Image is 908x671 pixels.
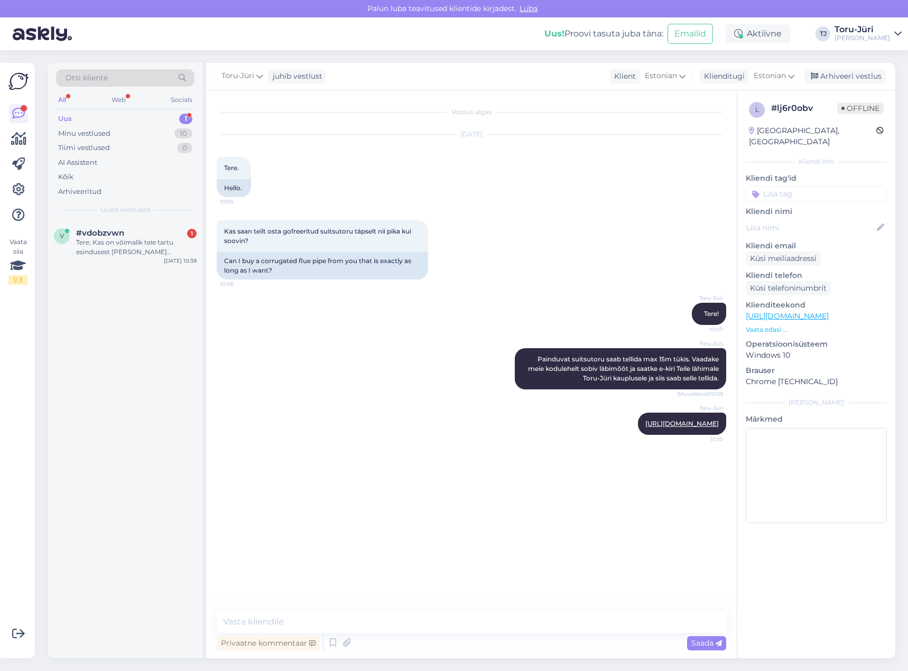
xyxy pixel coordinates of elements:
[101,205,150,215] span: Uued vestlused
[221,70,254,82] span: Toru-Jüri
[746,414,887,425] p: Märkmed
[58,157,97,168] div: AI Assistent
[220,198,260,206] span: 10:05
[746,173,887,184] p: Kliendi tag'id
[816,26,830,41] div: TJ
[76,228,124,238] span: #vdobzvwn
[544,29,564,39] b: Uus!
[726,24,790,43] div: Aktiivne
[58,187,101,197] div: Arhiveeritud
[668,24,713,44] button: Emailid
[58,114,72,124] div: Uus
[677,390,723,398] span: (Muudetud) 10:09
[746,270,887,281] p: Kliendi telefon
[169,93,194,107] div: Socials
[217,252,428,279] div: Can I buy a corrugated flue pipe from you that is exactly as long as I want?
[691,638,722,648] span: Saada
[746,365,887,376] p: Brauser
[700,71,745,82] div: Klienditugi
[746,339,887,350] p: Operatsioonisüsteem
[645,420,719,427] a: [URL][DOMAIN_NAME]
[835,25,890,34] div: Toru-Jüri
[683,340,723,348] span: Toru-Jüri
[174,128,192,139] div: 10
[746,376,887,387] p: Chrome [TECHNICAL_ID]
[58,128,110,139] div: Minu vestlused
[754,70,786,82] span: Estonian
[683,325,723,333] span: 10:07
[771,102,837,115] div: # lj6r0obv
[8,275,27,285] div: 1 / 3
[835,34,890,42] div: [PERSON_NAME]
[837,102,884,114] span: Offline
[179,114,192,124] div: 1
[746,300,887,311] p: Klienditeekond
[164,257,197,265] div: [DATE] 10:38
[56,93,68,107] div: All
[749,125,876,147] div: [GEOGRAPHIC_DATA], [GEOGRAPHIC_DATA]
[746,325,887,334] p: Vaata edasi ...
[58,172,73,182] div: Kõik
[224,164,239,172] span: Tere.
[645,70,677,82] span: Estonian
[528,355,720,382] span: Painduvat suitsutoru saab tellida max 15m tükis. Vaadake meie kodulehelt sobiv läbimõõt ja saatke...
[746,398,887,407] div: [PERSON_NAME]
[746,206,887,217] p: Kliendi nimi
[217,107,726,117] div: Vestlus algas
[544,27,663,40] div: Proovi tasuta juba täna:
[60,232,64,240] span: v
[610,71,636,82] div: Klient
[217,179,251,197] div: Hello.
[516,4,541,13] span: Luba
[746,222,875,234] input: Lisa nimi
[683,404,723,412] span: Toru-Jüri
[109,93,128,107] div: Web
[217,636,320,650] div: Privaatne kommentaar
[746,240,887,251] p: Kliendi email
[746,350,887,361] p: Windows 10
[76,238,197,257] div: Tere, Kas on võimalik teie tartu esindusest [PERSON_NAME] kohapealt 220VAC solenoidi (õhu/vee kla...
[220,280,260,288] span: 10:06
[177,143,192,153] div: 0
[683,294,723,302] span: Toru-Jüri
[8,71,29,91] img: Askly Logo
[8,237,27,285] div: Vaata siia
[66,72,108,83] span: Otsi kliente
[804,69,886,83] div: Arhiveeri vestlus
[746,251,821,266] div: Küsi meiliaadressi
[268,71,322,82] div: juhib vestlust
[755,106,759,114] span: l
[746,157,887,166] div: Kliendi info
[683,435,723,443] span: 10:10
[224,227,413,245] span: Kas saan teilt osta gofreeritud suitsutoru täpselt nii pika kui soovin?
[835,25,902,42] a: Toru-Jüri[PERSON_NAME]
[746,186,887,202] input: Lisa tag
[704,310,719,318] span: Tere!
[217,129,726,139] div: [DATE]
[58,143,110,153] div: Tiimi vestlused
[746,281,831,295] div: Küsi telefoninumbrit
[746,311,829,321] a: [URL][DOMAIN_NAME]
[187,229,197,238] div: 1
